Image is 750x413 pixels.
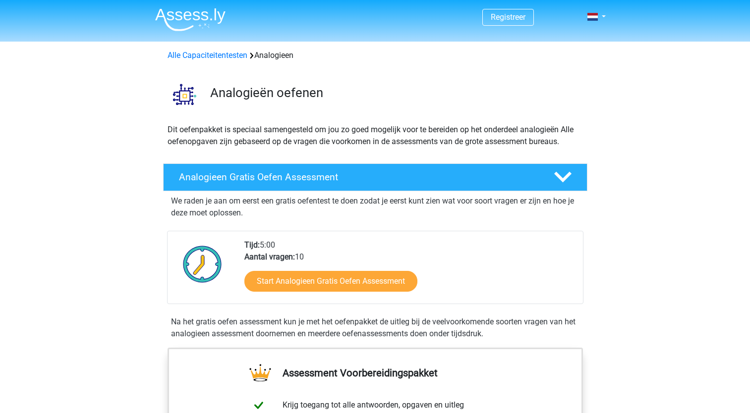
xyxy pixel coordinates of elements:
p: Dit oefenpakket is speciaal samengesteld om jou zo goed mogelijk voor te bereiden op het onderdee... [168,124,583,148]
img: analogieen [164,73,206,115]
h4: Analogieen Gratis Oefen Assessment [179,171,538,183]
b: Aantal vragen: [244,252,295,261]
h3: Analogieën oefenen [210,85,579,101]
a: Start Analogieen Gratis Oefen Assessment [244,271,417,292]
b: Tijd: [244,240,260,250]
a: Registreer [491,12,525,22]
p: We raden je aan om eerst een gratis oefentest te doen zodat je eerst kunt zien wat voor soort vra... [171,195,579,219]
img: Assessly [155,8,226,31]
div: 5:00 10 [237,239,582,304]
img: Klok [177,239,228,289]
div: Analogieen [164,50,587,61]
a: Alle Capaciteitentesten [168,51,247,60]
a: Analogieen Gratis Oefen Assessment [159,163,591,191]
div: Na het gratis oefen assessment kun je met het oefenpakket de uitleg bij de veelvoorkomende soorte... [167,316,583,340]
